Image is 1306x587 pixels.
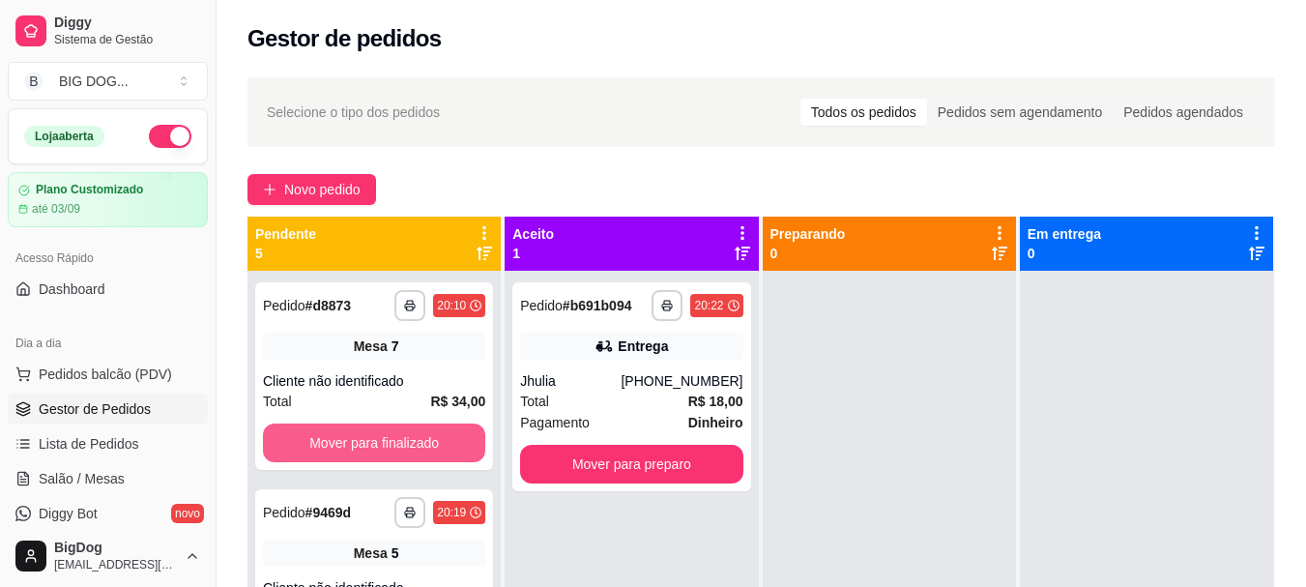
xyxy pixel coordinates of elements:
span: Diggy [54,15,200,32]
button: Select a team [8,62,208,101]
article: até 03/09 [32,201,80,217]
span: Pagamento [520,412,590,433]
span: Pedidos balcão (PDV) [39,365,172,384]
span: Dashboard [39,279,105,299]
div: Loja aberta [24,126,104,147]
span: Pedido [263,298,305,313]
strong: # 9469d [305,505,352,520]
div: Jhulia [520,371,621,391]
button: Novo pedido [247,174,376,205]
span: Total [520,391,549,412]
div: 5 [392,543,399,563]
div: 20:10 [437,298,466,313]
span: Total [263,391,292,412]
span: plus [263,183,276,196]
span: Salão / Mesas [39,469,125,488]
button: Pedidos balcão (PDV) [8,359,208,390]
strong: # d8873 [305,298,352,313]
a: Lista de Pedidos [8,428,208,459]
a: DiggySistema de Gestão [8,8,208,54]
div: [PHONE_NUMBER] [621,371,742,391]
span: Sistema de Gestão [54,32,200,47]
a: Dashboard [8,274,208,305]
article: Plano Customizado [36,183,143,197]
a: Salão / Mesas [8,463,208,494]
p: Aceito [512,224,554,244]
strong: R$ 18,00 [688,394,743,409]
span: Mesa [354,337,388,356]
span: Pedido [263,505,305,520]
div: Pedidos sem agendamento [927,99,1113,126]
div: 20:22 [694,298,723,313]
p: 5 [255,244,316,263]
span: [EMAIL_ADDRESS][DOMAIN_NAME] [54,557,177,572]
p: 0 [770,244,846,263]
div: Pedidos agendados [1113,99,1254,126]
h2: Gestor de pedidos [247,23,442,54]
button: Mover para finalizado [263,424,485,462]
div: Dia a dia [8,328,208,359]
span: BigDog [54,540,177,557]
p: 1 [512,244,554,263]
span: Pedido [520,298,563,313]
div: Todos os pedidos [800,99,927,126]
button: Mover para preparo [520,445,742,484]
div: Acesso Rápido [8,243,208,274]
strong: Dinheiro [688,415,743,430]
div: BIG DOG ... [59,72,129,91]
div: 7 [392,337,399,356]
a: Diggy Botnovo [8,498,208,529]
strong: R$ 34,00 [430,394,485,409]
p: Em entrega [1028,224,1101,244]
a: Plano Customizadoaté 03/09 [8,172,208,227]
div: 20:19 [437,505,466,520]
div: Entrega [618,337,668,356]
span: Diggy Bot [39,504,98,523]
div: Cliente não identificado [263,371,485,391]
p: 0 [1028,244,1101,263]
button: BigDog[EMAIL_ADDRESS][DOMAIN_NAME] [8,533,208,579]
a: Gestor de Pedidos [8,394,208,425]
span: Lista de Pedidos [39,434,139,454]
span: Mesa [354,543,388,563]
span: B [24,72,44,91]
span: Selecione o tipo dos pedidos [267,102,440,123]
p: Pendente [255,224,316,244]
p: Preparando [770,224,846,244]
strong: # b691b094 [563,298,632,313]
span: Gestor de Pedidos [39,399,151,419]
button: Alterar Status [149,125,191,148]
span: Novo pedido [284,179,361,200]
